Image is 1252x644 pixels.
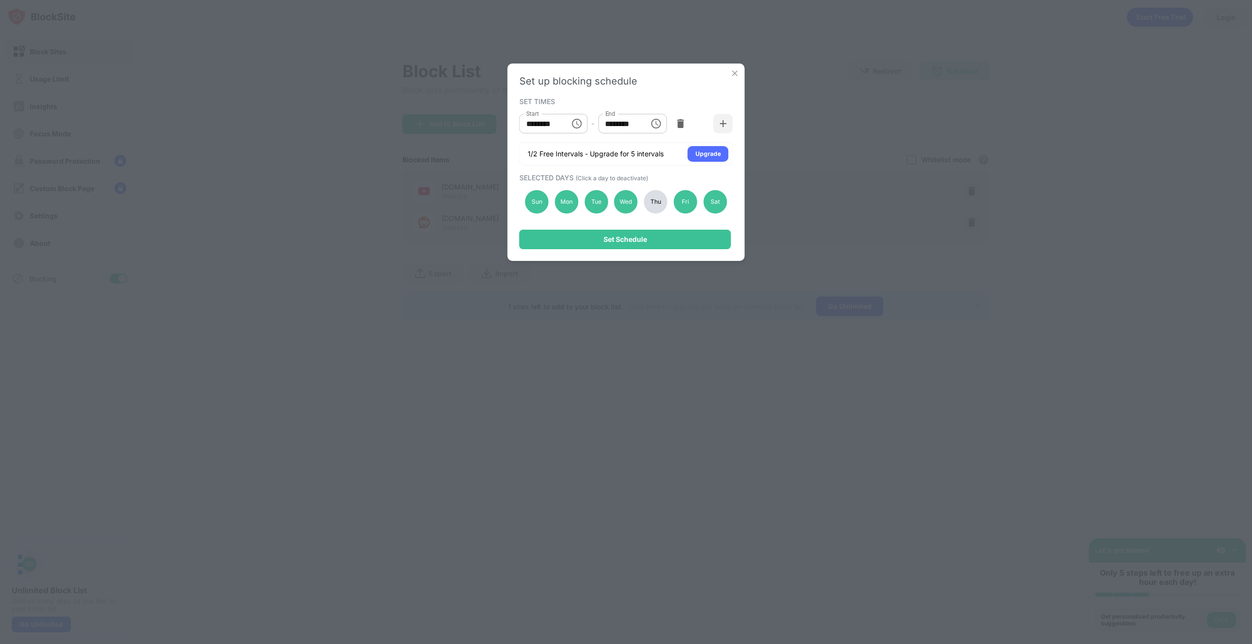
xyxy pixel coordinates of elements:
div: Set Schedule [604,236,647,243]
div: Set up blocking schedule [519,75,733,87]
div: Tue [584,190,608,214]
label: Start [526,109,539,118]
div: Mon [555,190,578,214]
div: 1/2 Free Intervals - Upgrade for 5 intervals [528,149,664,159]
div: Wed [614,190,638,214]
img: x-button.svg [730,68,740,78]
span: (Click a day to deactivate) [576,174,648,182]
div: SET TIMES [519,97,731,105]
div: Upgrade [695,149,721,159]
div: Sun [525,190,549,214]
div: Sat [703,190,727,214]
div: Thu [644,190,668,214]
button: Choose time, selected time is 12:00 AM [567,114,586,133]
label: End [605,109,615,118]
button: Choose time, selected time is 11:55 PM [646,114,666,133]
div: - [591,118,594,129]
div: Fri [674,190,697,214]
div: SELECTED DAYS [519,173,731,182]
